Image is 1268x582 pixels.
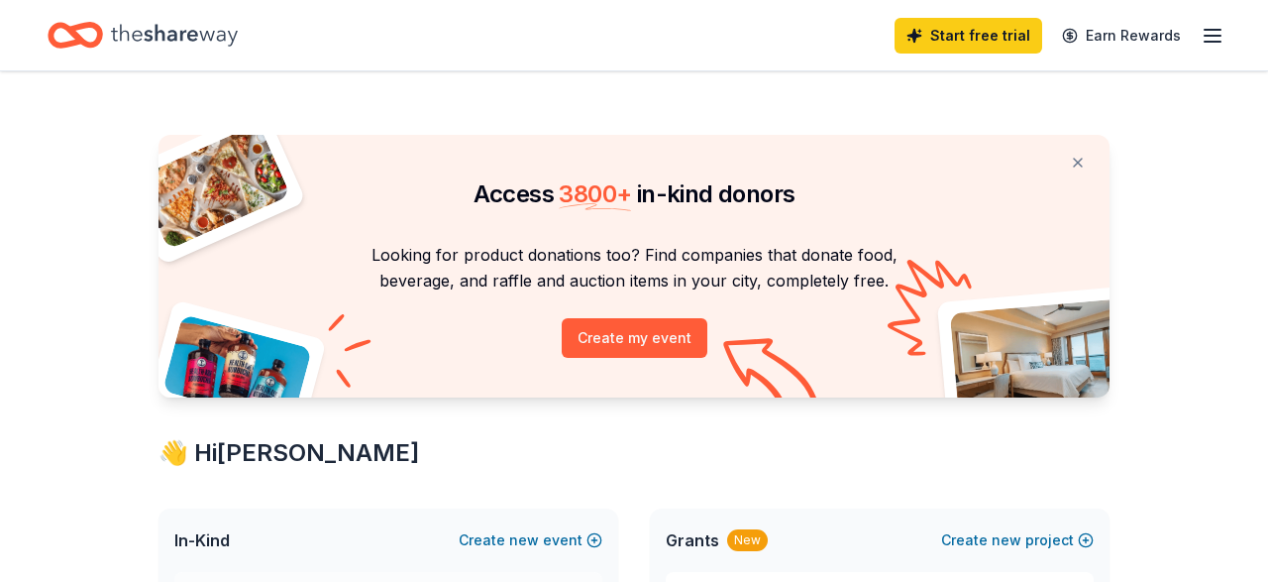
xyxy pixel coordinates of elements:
img: Curvy arrow [723,338,822,412]
div: 👋 Hi [PERSON_NAME] [158,437,1109,469]
span: 3800 + [559,179,631,208]
a: Earn Rewards [1050,18,1193,54]
img: Pizza [137,123,291,250]
div: New [727,529,768,551]
span: In-Kind [174,528,230,552]
a: Home [48,12,238,58]
span: Grants [666,528,719,552]
span: new [992,528,1021,552]
a: Start free trial [895,18,1042,54]
button: Createnewevent [459,528,602,552]
span: Access in-kind donors [474,179,795,208]
button: Createnewproject [941,528,1094,552]
span: new [509,528,539,552]
p: Looking for product donations too? Find companies that donate food, beverage, and raffle and auct... [182,242,1086,294]
button: Create my event [562,318,707,358]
